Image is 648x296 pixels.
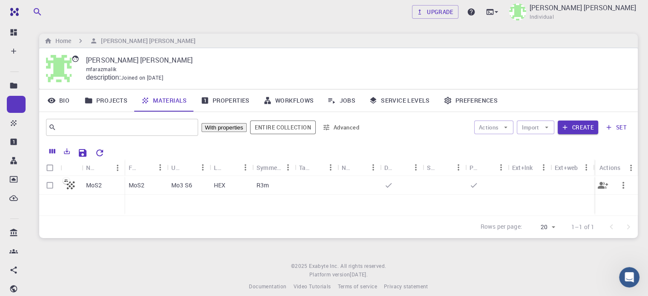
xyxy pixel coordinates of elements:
button: Menu [196,161,210,174]
button: Sort [310,161,324,174]
span: © 2025 [291,262,309,270]
p: MoS2 [129,181,145,190]
button: Export [60,144,74,158]
h6: [PERSON_NAME] [PERSON_NAME] [98,36,196,46]
button: Sort [353,161,366,174]
div: Ext+web [550,159,593,176]
div: Lattice [214,159,225,176]
button: Menu [324,161,337,174]
img: logo [7,8,19,16]
button: Columns [45,144,60,158]
p: [PERSON_NAME] [PERSON_NAME] [86,55,624,65]
h6: Home [52,36,71,46]
button: Share [593,175,613,195]
div: Default [384,159,395,176]
a: Jobs [320,89,362,112]
p: R3m [256,181,269,190]
a: Preferences [437,89,504,112]
button: Entire collection [250,121,316,134]
span: Video Tutorials [293,283,331,290]
span: Terms of service [337,283,377,290]
button: Sort [438,161,452,174]
div: Shared [427,159,438,176]
a: Documentation [249,282,286,291]
button: Menu [366,161,380,174]
div: Formula [124,159,167,176]
span: [DATE] . [350,271,368,278]
div: Unit Cell Formula [167,159,210,176]
div: Actions [595,159,638,176]
span: Show only materials with calculated properties [202,123,247,132]
div: Lattice [210,159,252,176]
div: Public [465,159,508,176]
button: Menu [111,161,124,175]
span: Joined on [DATE] [121,74,163,82]
button: Sort [395,161,409,174]
div: Non-periodic [342,159,353,176]
span: Filter throughout whole library including sets (folders) [250,121,316,134]
p: MoS2 [86,181,102,190]
a: Exabyte Inc. [309,262,339,270]
div: 20 [526,221,558,233]
nav: breadcrumb [43,36,197,46]
button: Sort [481,161,494,174]
button: Import [517,121,554,134]
button: set [602,121,631,134]
div: Name [82,159,124,176]
button: Create [558,121,598,134]
button: Menu [579,161,593,174]
p: [PERSON_NAME] [PERSON_NAME] [530,3,636,13]
a: Video Tutorials [293,282,331,291]
span: mfarazmalik [86,66,116,72]
a: Upgrade [412,5,458,19]
a: Service Levels [362,89,437,112]
div: Name [86,159,97,176]
a: Properties [194,89,256,112]
button: Advanced [319,121,363,134]
button: Reset Explorer Settings [91,144,108,161]
span: Support [17,6,48,14]
button: Menu [624,161,638,175]
div: Symmetry [256,159,281,176]
img: Malik Muhammad Faraz Afzal [509,3,526,20]
div: Formula [129,159,140,176]
a: Workflows [256,89,321,112]
button: Menu [494,161,508,174]
a: Projects [78,89,134,112]
button: Menu [409,161,423,174]
button: Sort [225,161,239,174]
button: Menu [452,161,465,174]
iframe: Intercom live chat [619,267,639,287]
button: Sort [140,161,153,174]
span: Documentation [249,283,286,290]
div: Ext+web [555,159,578,176]
button: Save Explorer Settings [74,144,91,161]
div: Default [380,159,423,176]
span: description : [86,74,121,82]
p: Rows per page: [481,222,522,232]
div: Ext+lnk [508,159,550,176]
a: Terms of service [337,282,377,291]
button: Menu [537,161,550,174]
div: Actions [599,159,620,176]
div: Symmetry [252,159,295,176]
span: Exabyte Inc. [309,262,339,269]
div: Shared [423,159,465,176]
p: 1–1 of 1 [571,223,594,231]
p: Mo3 S6 [171,181,192,190]
a: Materials [134,89,194,112]
span: All rights reserved. [340,262,386,270]
div: Icon [60,159,82,176]
a: [DATE]. [350,270,368,279]
span: Individual [530,13,554,21]
div: Unit Cell Formula [171,159,182,176]
a: Bio [39,89,78,112]
div: Non-periodic [337,159,380,176]
span: Platform version [309,270,350,279]
div: Tags [295,159,337,176]
p: HEX [214,181,225,190]
button: Menu [153,161,167,174]
div: Public [469,159,481,176]
button: Menu [239,161,252,174]
button: Menu [281,161,295,174]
